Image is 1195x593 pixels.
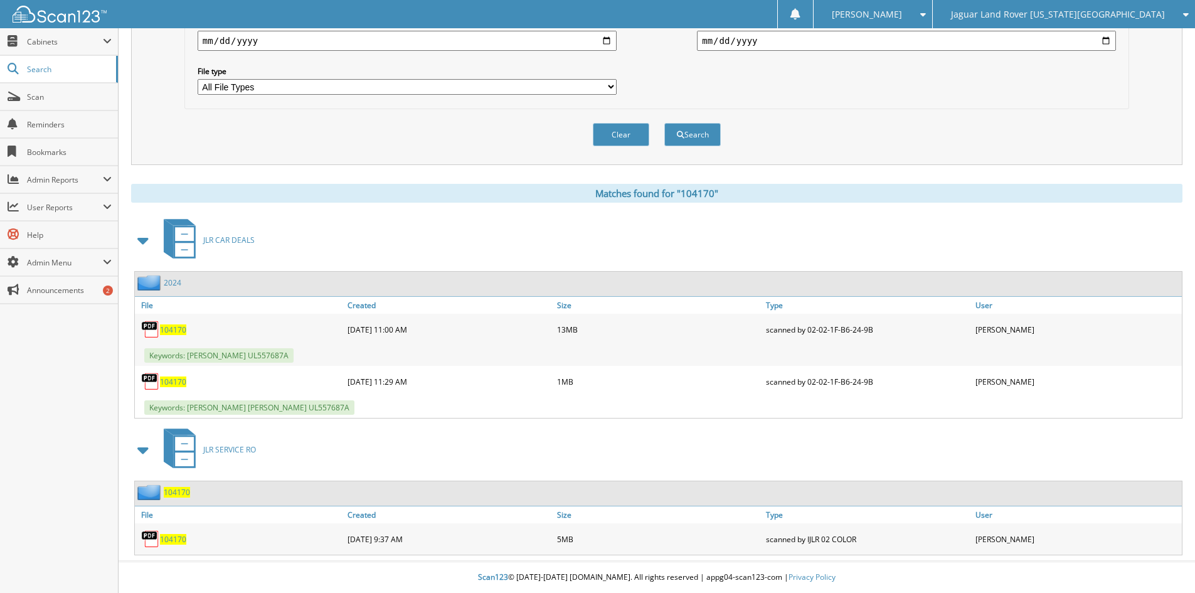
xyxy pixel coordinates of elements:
[164,277,181,288] a: 2024
[203,235,255,245] span: JLR CAR DEALS
[1132,533,1195,593] iframe: Chat Widget
[198,31,617,51] input: start
[972,317,1182,342] div: [PERSON_NAME]
[664,123,721,146] button: Search
[554,369,763,394] div: 1MB
[972,526,1182,552] div: [PERSON_NAME]
[972,297,1182,314] a: User
[27,147,112,158] span: Bookmarks
[763,369,972,394] div: scanned by 02-02-1F-B6-24-9B
[344,506,554,523] a: Created
[141,372,160,391] img: PDF.png
[198,66,617,77] label: File type
[27,174,103,185] span: Admin Reports
[27,92,112,102] span: Scan
[164,487,190,498] a: 104170
[131,184,1182,203] div: Matches found for "104170"
[135,297,344,314] a: File
[763,297,972,314] a: Type
[344,526,554,552] div: [DATE] 9:37 AM
[951,11,1165,18] span: Jaguar Land Rover [US_STATE][GEOGRAPHIC_DATA]
[593,123,649,146] button: Clear
[27,257,103,268] span: Admin Menu
[344,317,554,342] div: [DATE] 11:00 AM
[478,572,508,582] span: Scan123
[137,275,164,291] img: folder2.png
[972,369,1182,394] div: [PERSON_NAME]
[160,324,186,335] a: 104170
[13,6,107,23] img: scan123-logo-white.svg
[156,215,255,265] a: JLR CAR DEALS
[554,297,763,314] a: Size
[554,317,763,342] div: 13MB
[27,119,112,130] span: Reminders
[789,572,836,582] a: Privacy Policy
[27,64,110,75] span: Search
[135,506,344,523] a: File
[697,31,1116,51] input: end
[137,484,164,500] img: folder2.png
[160,534,186,545] a: 104170
[119,562,1195,593] div: © [DATE]-[DATE] [DOMAIN_NAME]. All rights reserved | appg04-scan123-com |
[763,526,972,552] div: scanned by IJLR 02 COLOR
[203,444,256,455] span: JLR SERVICE RO
[763,317,972,342] div: scanned by 02-02-1F-B6-24-9B
[27,230,112,240] span: Help
[141,320,160,339] img: PDF.png
[972,506,1182,523] a: User
[27,202,103,213] span: User Reports
[103,286,113,296] div: 2
[27,285,112,296] span: Announcements
[160,377,186,387] a: 104170
[144,348,294,363] span: Keywords: [PERSON_NAME] UL557687A
[156,425,256,474] a: JLR SERVICE RO
[832,11,902,18] span: [PERSON_NAME]
[144,400,354,415] span: Keywords: [PERSON_NAME] [PERSON_NAME] UL557687A
[344,297,554,314] a: Created
[344,369,554,394] div: [DATE] 11:29 AM
[763,506,972,523] a: Type
[554,506,763,523] a: Size
[554,526,763,552] div: 5MB
[141,530,160,548] img: PDF.png
[27,36,103,47] span: Cabinets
